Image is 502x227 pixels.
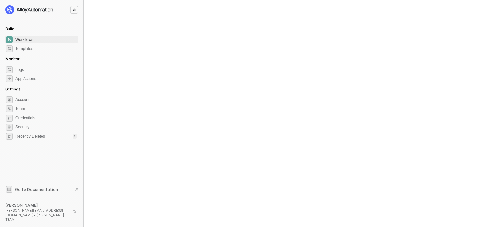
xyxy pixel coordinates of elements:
[15,105,77,113] span: Team
[73,134,77,139] div: 0
[6,75,13,82] span: icon-app-actions
[6,45,13,52] span: marketplace
[6,36,13,43] span: dashboard
[5,186,78,193] a: Knowledge Base
[74,186,80,193] span: document-arrow
[72,8,76,12] span: icon-swap
[6,105,13,112] span: team
[15,66,77,73] span: Logs
[6,66,13,73] span: icon-logs
[73,210,76,214] span: logout
[15,36,77,43] span: Workflows
[5,5,54,14] img: logo
[5,208,67,222] div: [PERSON_NAME][EMAIL_ADDRESS][DOMAIN_NAME] • [PERSON_NAME] TEAM
[15,96,77,104] span: Account
[15,187,58,192] span: Go to Documentation
[6,96,13,103] span: settings
[15,114,77,122] span: Credentials
[5,87,20,91] span: Settings
[15,45,77,53] span: Templates
[6,133,13,140] span: settings
[15,123,77,131] span: Security
[5,57,20,61] span: Monitor
[5,5,78,14] a: logo
[15,76,36,82] div: App Actions
[6,115,13,122] span: credentials
[6,186,12,193] span: documentation
[15,134,45,139] span: Recently Deleted
[5,203,67,208] div: [PERSON_NAME]
[6,124,13,131] span: security
[5,26,14,31] span: Build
